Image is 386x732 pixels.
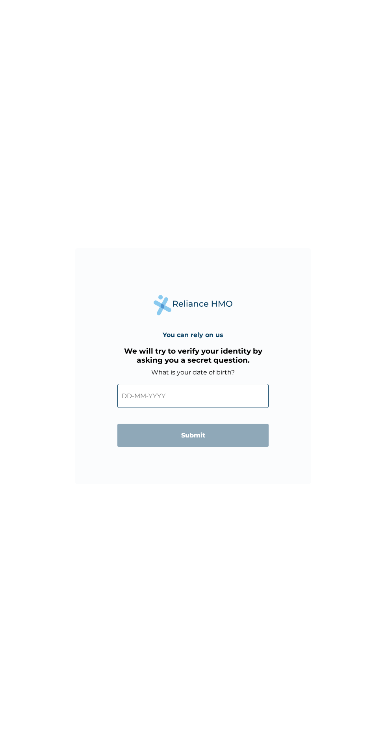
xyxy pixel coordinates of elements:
[117,384,269,408] input: DD-MM-YYYY
[154,295,232,315] img: Reliance Health's Logo
[151,369,235,376] label: What is your date of birth?
[163,331,223,339] h4: You can rely on us
[117,424,269,447] input: Submit
[117,347,269,365] h3: We will try to verify your identity by asking you a secret question.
